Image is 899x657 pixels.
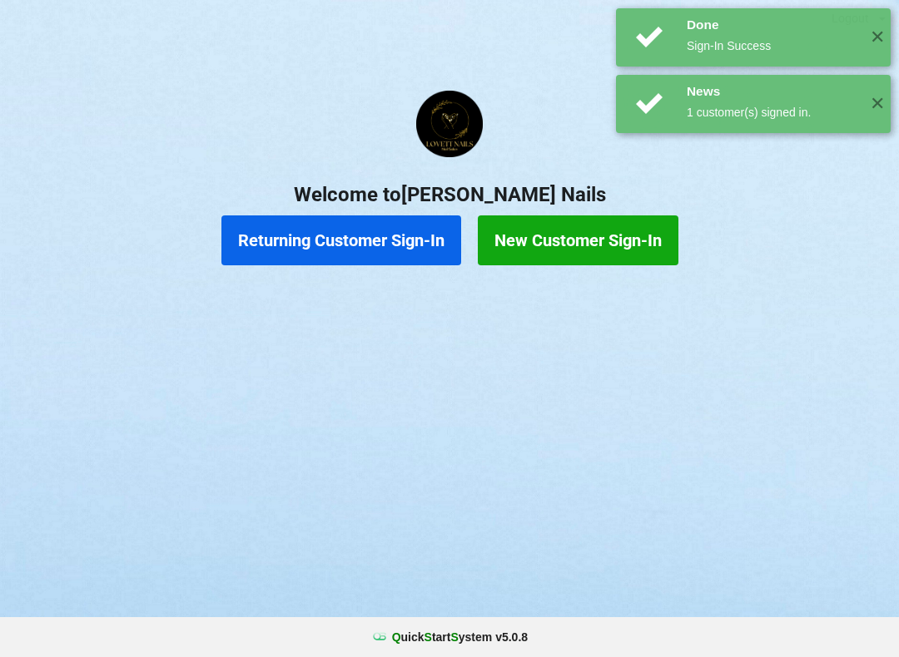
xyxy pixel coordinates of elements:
div: Sign-In Success [687,37,857,54]
b: uick tart ystem v 5.0.8 [392,629,528,645]
span: Q [392,630,401,644]
img: favicon.ico [371,629,388,645]
button: New Customer Sign-In [478,215,678,265]
div: Done [687,17,857,33]
div: 1 customer(s) signed in. [687,104,857,121]
button: Returning Customer Sign-In [221,215,461,265]
span: S [450,630,458,644]
div: News [687,83,857,100]
span: S [425,630,432,644]
img: Lovett1.png [416,91,483,157]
